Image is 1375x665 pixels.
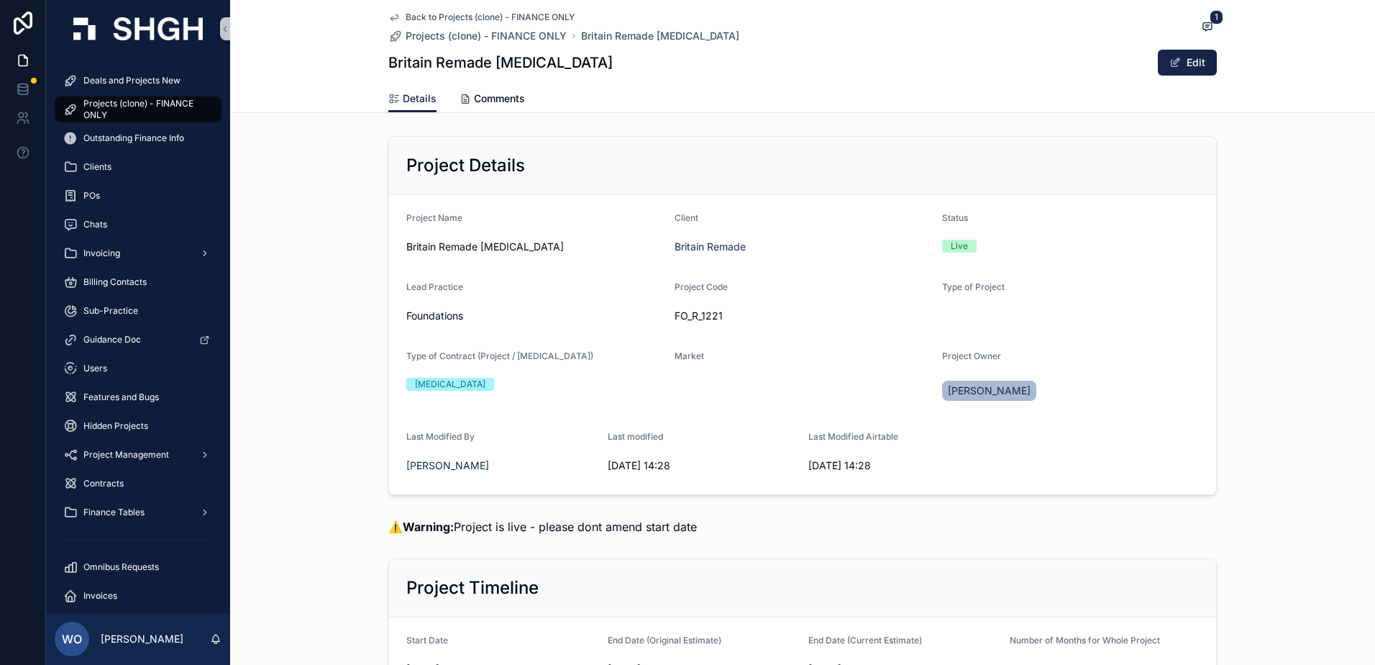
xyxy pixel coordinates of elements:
[83,190,100,202] span: POs
[83,363,107,374] span: Users
[406,281,463,292] span: Lead Practice
[1210,10,1223,24] span: 1
[55,298,221,324] a: Sub-Practice
[83,478,124,489] span: Contracts
[83,276,147,288] span: Billing Contacts
[942,381,1036,401] a: [PERSON_NAME]
[608,431,663,442] span: Last modified
[388,12,575,23] a: Back to Projects (clone) - FINANCE ONLY
[83,507,145,518] span: Finance Tables
[951,240,968,253] div: Live
[55,96,221,122] a: Projects (clone) - FINANCE ONLY
[55,269,221,295] a: Billing Contacts
[55,554,221,580] a: Omnibus Requests
[55,499,221,525] a: Finance Tables
[1158,50,1217,76] button: Edit
[83,305,138,317] span: Sub-Practice
[406,458,489,473] a: [PERSON_NAME]
[55,413,221,439] a: Hidden Projects
[83,75,181,86] span: Deals and Projects New
[83,219,107,230] span: Chats
[55,68,221,94] a: Deals and Projects New
[83,561,159,573] span: Omnibus Requests
[675,309,931,323] span: FO_R_1221
[55,471,221,497] a: Contracts
[942,212,968,223] span: Status
[83,248,120,259] span: Invoicing
[808,458,997,473] span: [DATE] 14:28
[675,212,698,223] span: Client
[808,431,898,442] span: Last Modified Airtable
[948,384,1031,398] span: [PERSON_NAME]
[608,635,721,646] span: End Date (Original Estimate)
[1198,19,1217,37] button: 1
[675,281,728,292] span: Project Code
[55,154,221,180] a: Clients
[942,281,1005,292] span: Type of Project
[675,240,746,254] a: Britain Remade
[608,458,798,473] span: [DATE] 14:28
[406,12,575,23] span: Back to Projects (clone) - FINANCE ONLY
[942,350,1001,361] span: Project Owner
[83,449,169,461] span: Project Management
[83,334,141,345] span: Guidance Doc
[581,29,739,43] a: Britain Remade [MEDICAL_DATA]
[406,154,525,177] h2: Project Details
[55,384,221,410] a: Features and Bugs
[415,378,485,391] div: [MEDICAL_DATA]
[55,183,221,209] a: POs
[388,86,437,113] a: Details
[406,212,462,223] span: Project Name
[73,17,203,40] img: App logo
[403,91,437,106] span: Details
[83,132,184,144] span: Outstanding Finance Info
[83,98,207,121] span: Projects (clone) - FINANCE ONLY
[55,327,221,353] a: Guidance Doc
[1010,635,1160,646] span: Number of Months for Whole Project
[406,431,475,442] span: Last Modified By
[62,630,82,648] span: WO
[406,635,448,646] span: Start Date
[83,392,159,403] span: Features and Bugs
[101,632,183,646] p: [PERSON_NAME]
[406,576,539,600] h2: Project Timeline
[55,240,221,266] a: Invoicing
[388,520,697,534] span: ⚠️ Project is live - please dont amend start date
[55,212,221,237] a: Chats
[388,53,613,73] h1: Britain Remade [MEDICAL_DATA]
[406,309,463,323] span: Foundations
[55,583,221,609] a: Invoices
[675,350,704,361] span: Market
[83,420,148,432] span: Hidden Projects
[808,635,922,646] span: End Date (Current Estimate)
[403,520,454,534] strong: Warning:
[46,58,230,613] div: scrollable content
[83,590,117,602] span: Invoices
[55,125,221,151] a: Outstanding Finance Info
[406,29,567,43] span: Projects (clone) - FINANCE ONLY
[474,91,525,106] span: Comments
[55,356,221,381] a: Users
[388,29,567,43] a: Projects (clone) - FINANCE ONLY
[406,350,593,361] span: Type of Contract (Project / [MEDICAL_DATA])
[83,161,111,173] span: Clients
[406,240,663,254] span: Britain Remade [MEDICAL_DATA]
[460,86,525,114] a: Comments
[55,442,221,468] a: Project Management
